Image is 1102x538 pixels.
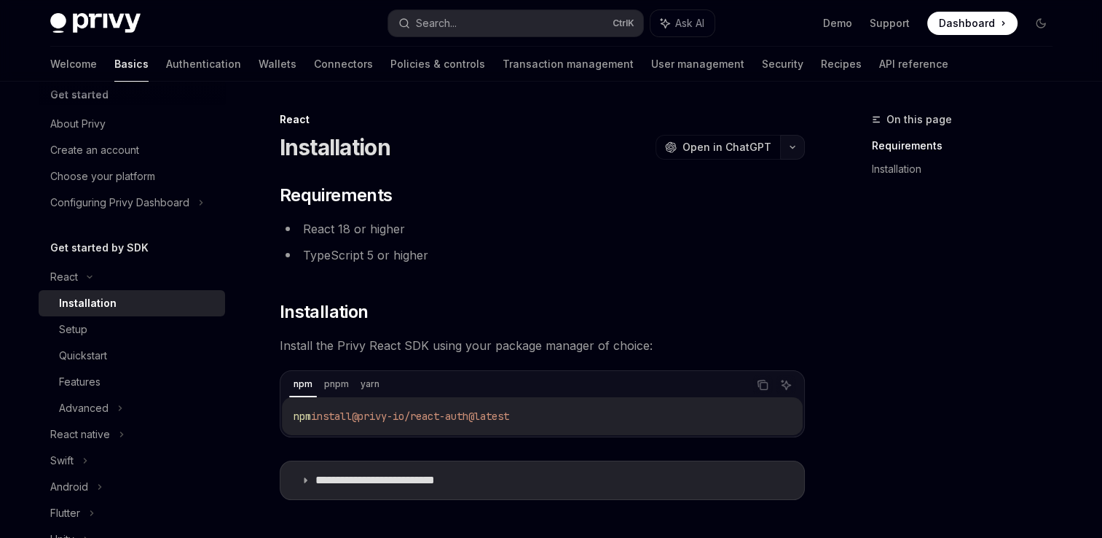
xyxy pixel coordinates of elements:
[314,47,373,82] a: Connectors
[872,134,1064,157] a: Requirements
[879,47,948,82] a: API reference
[294,410,311,423] span: npm
[50,168,155,185] div: Choose your platform
[50,426,110,443] div: React native
[762,47,803,82] a: Security
[927,12,1018,35] a: Dashboard
[1029,12,1052,35] button: Toggle dark mode
[50,115,106,133] div: About Privy
[50,13,141,34] img: dark logo
[50,504,80,522] div: Flutter
[352,410,509,423] span: @privy-io/react-auth@latest
[259,47,296,82] a: Wallets
[416,15,457,32] div: Search...
[59,321,87,338] div: Setup
[39,316,225,343] a: Setup
[823,16,852,31] a: Demo
[939,16,995,31] span: Dashboard
[821,47,862,82] a: Recipes
[114,47,149,82] a: Basics
[39,137,225,163] a: Create an account
[50,268,78,286] div: React
[675,16,704,31] span: Ask AI
[280,219,805,239] li: React 18 or higher
[39,290,225,316] a: Installation
[50,452,74,469] div: Swift
[50,47,97,82] a: Welcome
[59,295,117,312] div: Installation
[39,163,225,190] a: Choose your platform
[753,375,772,394] button: Copy the contents from the code block
[872,157,1064,181] a: Installation
[650,10,715,36] button: Ask AI
[59,399,109,417] div: Advanced
[39,343,225,369] a: Quickstart
[280,300,369,324] span: Installation
[289,375,317,393] div: npm
[651,47,744,82] a: User management
[870,16,910,31] a: Support
[280,134,390,160] h1: Installation
[166,47,241,82] a: Authentication
[280,184,393,207] span: Requirements
[39,369,225,395] a: Features
[503,47,634,82] a: Transaction management
[390,47,485,82] a: Policies & controls
[388,10,643,36] button: Search...CtrlK
[280,112,805,127] div: React
[656,135,780,160] button: Open in ChatGPT
[59,347,107,364] div: Quickstart
[59,373,101,391] div: Features
[886,111,952,128] span: On this page
[613,17,634,29] span: Ctrl K
[311,410,352,423] span: install
[356,375,384,393] div: yarn
[39,111,225,137] a: About Privy
[50,141,139,159] div: Create an account
[320,375,353,393] div: pnpm
[50,239,149,257] h5: Get started by SDK
[280,335,805,356] span: Install the Privy React SDK using your package manager of choice:
[50,478,88,496] div: Android
[776,375,795,394] button: Ask AI
[50,194,189,211] div: Configuring Privy Dashboard
[280,245,805,265] li: TypeScript 5 or higher
[682,140,771,155] span: Open in ChatGPT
